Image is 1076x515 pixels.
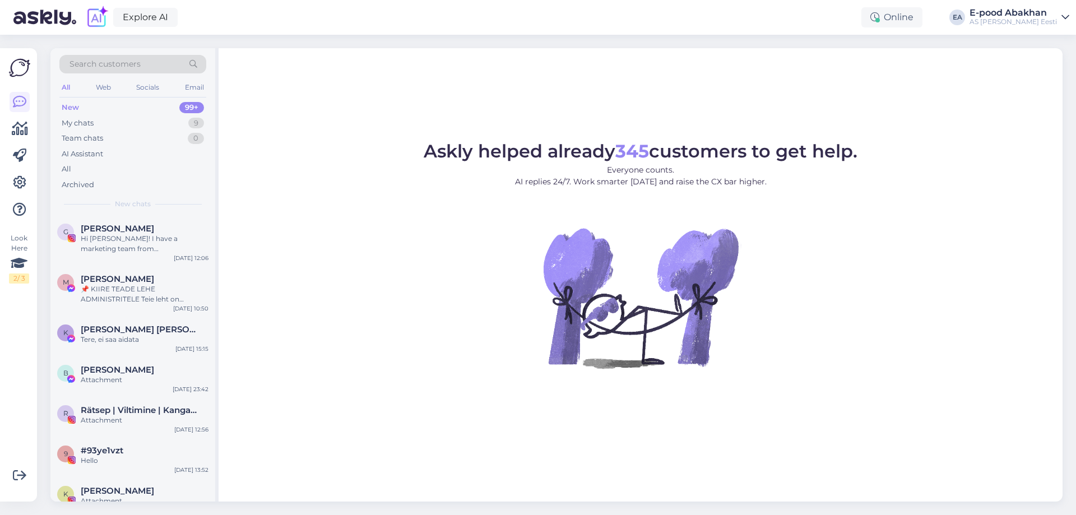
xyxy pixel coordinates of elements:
div: 99+ [179,102,204,113]
span: Katrina Randma [81,486,154,496]
div: EA [949,10,965,25]
span: В [63,369,68,377]
span: Karl Eik Rebane [81,324,197,335]
a: E-pood AbakhanAS [PERSON_NAME] Eesti [970,8,1069,26]
img: No Chat active [540,197,741,398]
span: Askly helped already customers to get help. [424,140,857,162]
div: All [62,164,71,175]
div: Attachment [81,375,208,385]
div: Socials [134,80,161,95]
div: AS [PERSON_NAME] Eesti [970,17,1057,26]
div: Team chats [62,133,103,144]
p: Everyone counts. AI replies 24/7. Work smarter [DATE] and raise the CX bar higher. [424,164,857,188]
span: 9 [64,449,68,458]
div: [DATE] 12:56 [174,425,208,434]
span: New chats [115,199,151,209]
span: G [63,228,68,236]
div: Attachment [81,496,208,506]
div: 2 / 3 [9,273,29,284]
div: AI Assistant [62,149,103,160]
div: Web [94,80,113,95]
span: Search customers [69,58,141,70]
div: [DATE] 23:42 [173,385,208,393]
span: #93ye1vzt [81,446,123,456]
img: explore-ai [85,6,109,29]
div: 0 [188,133,204,144]
div: Hi [PERSON_NAME]! I have a marketing team from [GEOGRAPHIC_DATA] ready to help you. If you are in... [81,234,208,254]
span: Martin Eggers [81,274,154,284]
div: Look Here [9,233,29,284]
span: Rätsep | Viltimine | Kangastelgedel kudumine [81,405,197,415]
div: Attachment [81,415,208,425]
div: [DATE] 13:52 [174,466,208,474]
b: 345 [615,140,649,162]
div: Email [183,80,206,95]
span: M [63,278,69,286]
div: [DATE] 10:50 [173,304,208,313]
img: Askly Logo [9,57,30,78]
div: Online [861,7,922,27]
div: [DATE] 15:15 [175,345,208,353]
div: [DATE] 12:06 [174,254,208,262]
div: E-pood Abakhan [970,8,1057,17]
span: K [63,490,68,498]
div: Archived [62,179,94,191]
a: Explore AI [113,8,178,27]
div: 9 [188,118,204,129]
div: My chats [62,118,94,129]
span: Виктор Стриков [81,365,154,375]
span: Gian Franco Serrudo [81,224,154,234]
span: R [63,409,68,417]
div: All [59,80,72,95]
span: K [63,328,68,337]
div: Tere, ei saa aidata [81,335,208,345]
div: New [62,102,79,113]
div: 📌 KIIRE TEADE LEHE ADMINISTRITELE Teie leht on rikkunud Meta kogukonna juhiseid ja reklaamipoliit... [81,284,208,304]
div: Hello [81,456,208,466]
